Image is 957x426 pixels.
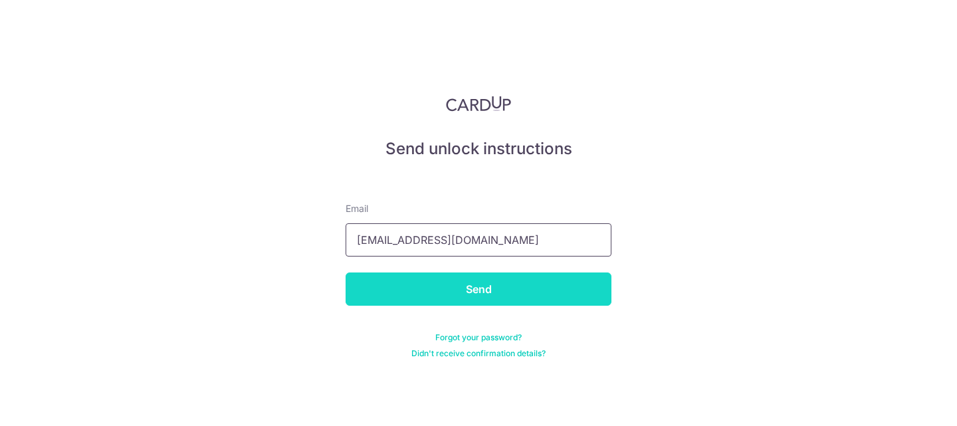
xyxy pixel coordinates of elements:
input: Send [346,272,611,306]
a: Didn't receive confirmation details? [411,348,546,359]
h5: Send unlock instructions [346,138,611,160]
span: translation missing: en.devise.label.Email [346,203,368,214]
input: Enter your Email [346,223,611,257]
img: CardUp Logo [446,96,511,112]
a: Forgot your password? [435,332,522,343]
